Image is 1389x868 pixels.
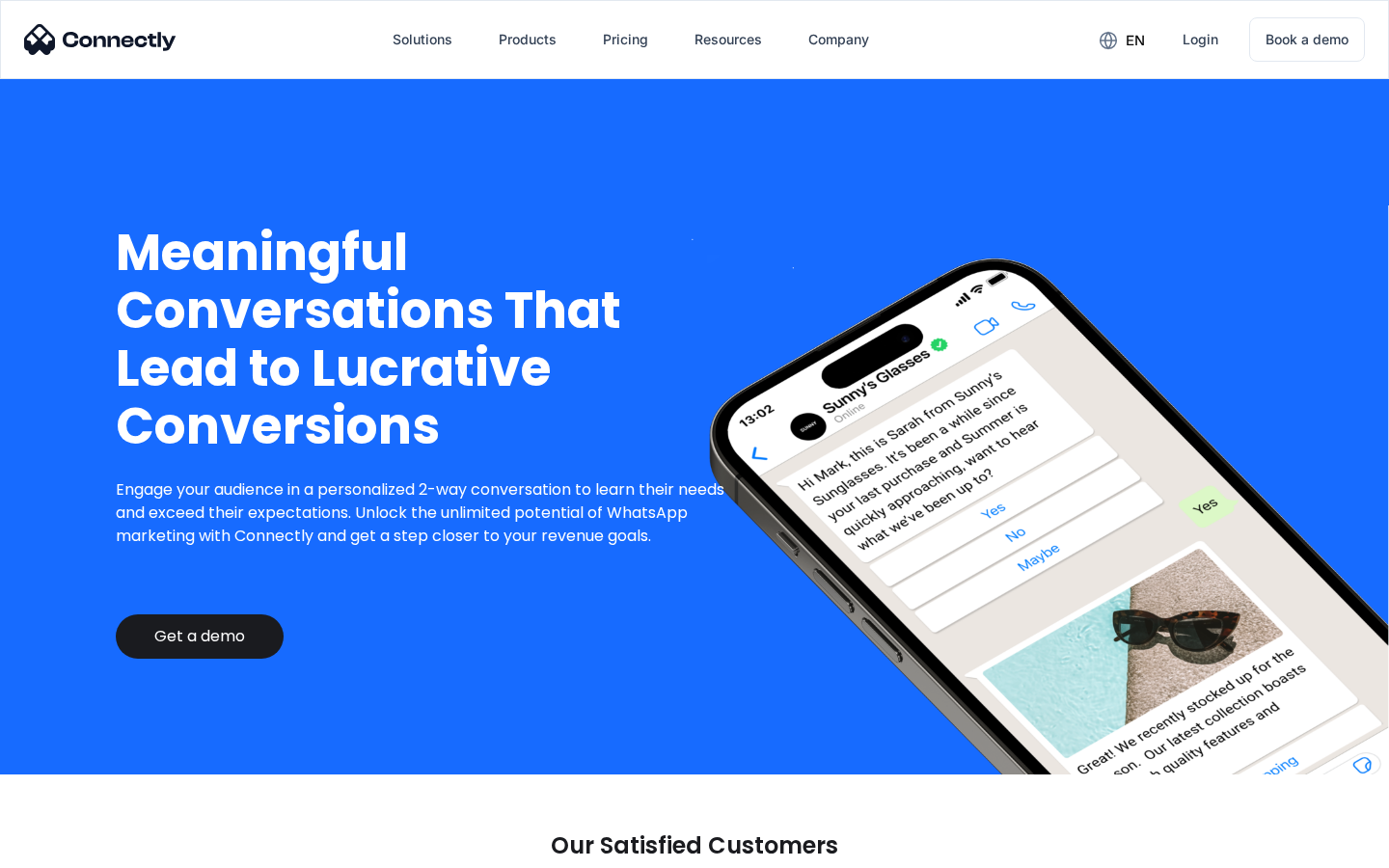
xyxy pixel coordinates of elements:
div: Products [499,26,557,53]
p: Our Satisfied Customers [551,832,838,859]
ul: Language list [39,834,116,861]
div: Products [483,16,572,63]
a: Login [1167,16,1234,63]
p: Engage your audience in a personalized 2-way conversation to learn their needs and exceed their e... [116,478,740,548]
a: Pricing [587,16,664,63]
div: en [1084,25,1159,54]
div: Resources [679,16,777,63]
aside: Language selected: English [19,834,116,861]
img: Connectly Logo [24,24,177,55]
div: Company [793,16,885,63]
div: Pricing [603,26,648,53]
div: Solutions [393,26,452,53]
div: Login [1183,26,1218,53]
h1: Meaningful Conversations That Lead to Lucrative Conversions [116,224,740,455]
div: Resources [694,26,762,53]
a: Book a demo [1249,17,1365,62]
div: Solutions [377,16,468,63]
div: en [1126,27,1145,54]
div: Get a demo [154,627,245,646]
div: Company [808,26,869,53]
a: Get a demo [116,614,284,659]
